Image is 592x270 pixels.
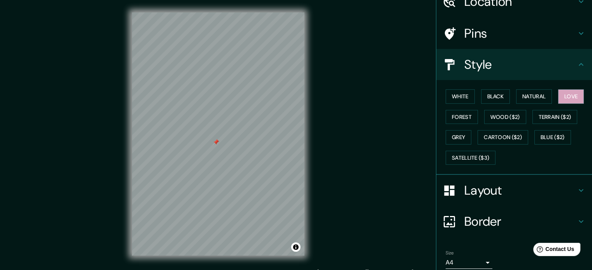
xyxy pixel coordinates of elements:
[436,18,592,49] div: Pins
[516,89,552,104] button: Natural
[436,49,592,80] div: Style
[291,242,300,252] button: Toggle attribution
[436,206,592,237] div: Border
[532,110,578,124] button: Terrain ($2)
[436,175,592,206] div: Layout
[464,214,576,229] h4: Border
[132,12,304,256] canvas: Map
[484,110,526,124] button: Wood ($2)
[478,130,528,145] button: Cartoon ($2)
[481,89,510,104] button: Black
[446,250,454,256] label: Size
[464,183,576,198] h4: Layout
[446,110,478,124] button: Forest
[558,89,584,104] button: Love
[446,256,492,269] div: A4
[523,240,583,261] iframe: Help widget launcher
[446,130,471,145] button: Grey
[464,57,576,72] h4: Style
[446,151,495,165] button: Satellite ($3)
[464,26,576,41] h4: Pins
[534,130,571,145] button: Blue ($2)
[446,89,475,104] button: White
